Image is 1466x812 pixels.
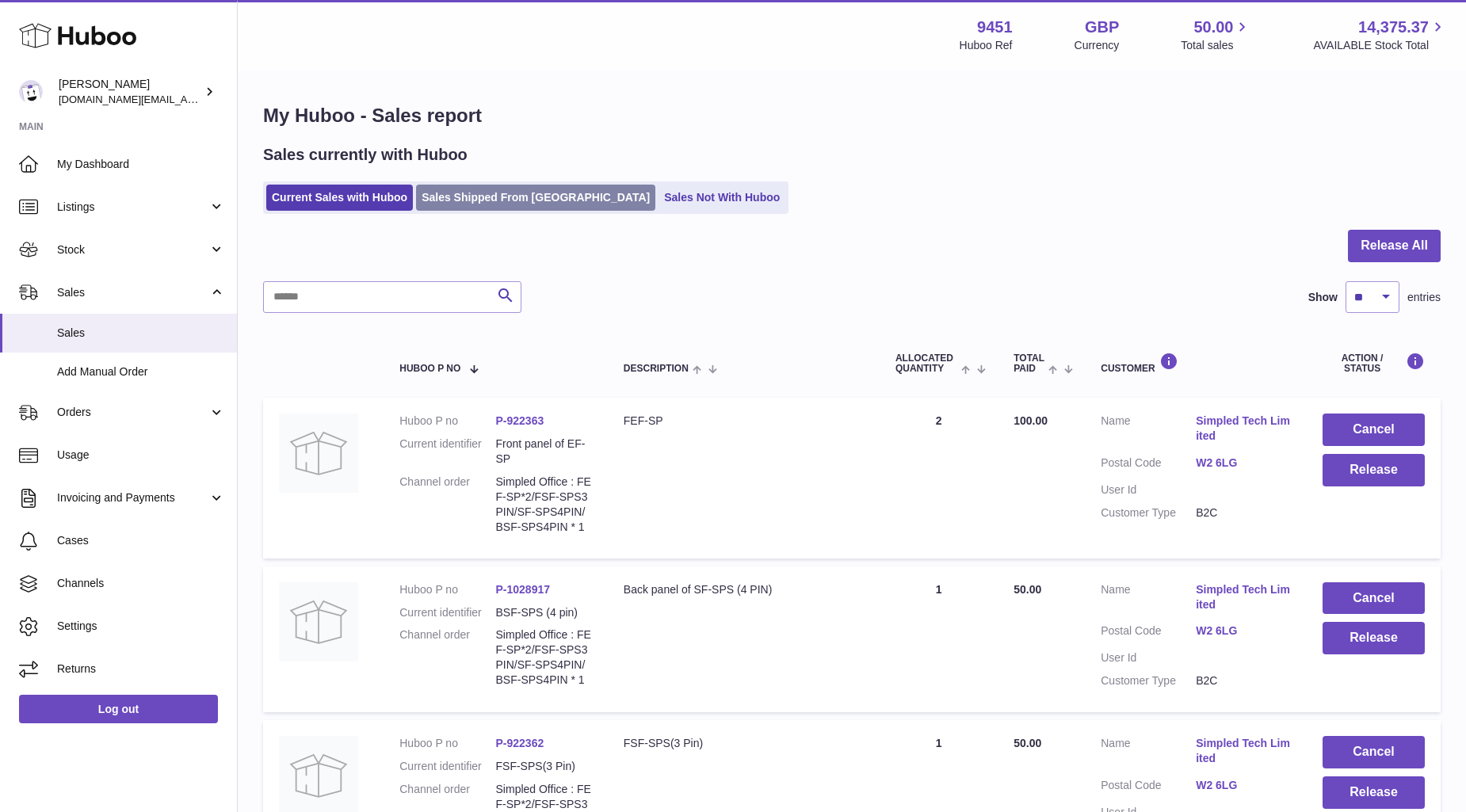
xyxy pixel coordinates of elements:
span: 50.00 [1193,17,1233,38]
a: 14,375.37 AVAILABLE Stock Total [1313,17,1447,53]
a: P-1028917 [496,583,551,596]
dd: FSF-SPS(3 Pin) [496,759,592,774]
img: no-photo.jpg [279,582,358,661]
span: 14,375.37 [1358,17,1429,38]
span: My Dashboard [57,157,225,172]
label: Show [1308,290,1338,305]
span: Stock [57,242,208,257]
span: Sales [57,326,225,341]
span: Sales [57,285,208,300]
button: Release [1323,622,1425,654]
dd: BSF-SPS (4 pin) [496,605,592,620]
span: ALLOCATED Quantity [895,353,957,374]
a: Simpled Tech Limited [1196,582,1291,612]
span: 100.00 [1014,414,1048,427]
td: 2 [880,398,998,558]
span: Cases [57,533,225,548]
button: Cancel [1323,414,1425,446]
dt: Postal Code [1101,456,1196,475]
button: Cancel [1323,582,1425,615]
span: AVAILABLE Stock Total [1313,38,1447,53]
dt: User Id [1101,650,1196,665]
button: Release [1323,776,1425,809]
dt: Name [1101,582,1196,616]
a: W2 6LG [1196,623,1291,639]
dd: B2C [1196,505,1291,520]
span: [DOMAIN_NAME][EMAIL_ADDRESS][DOMAIN_NAME] [59,93,315,105]
dd: Front panel of EF-SP [496,436,592,467]
h2: Sales currently with Huboo [263,144,468,166]
img: amir.ch@gmail.com [19,80,43,104]
div: Currency [1075,38,1120,53]
a: W2 6LG [1196,778,1291,793]
h1: My Huboo - Sales report [263,103,1441,128]
span: Usage [57,448,225,463]
a: 50.00 Total sales [1181,17,1251,53]
div: FSF-SPS(3 Pin) [624,736,864,751]
dt: Customer Type [1101,673,1196,688]
img: no-photo.jpg [279,414,358,493]
dt: Channel order [399,475,495,535]
a: Log out [19,695,218,723]
span: Orders [57,405,208,420]
span: Channels [57,576,225,591]
span: Description [624,364,689,374]
a: Sales Not With Huboo [659,185,785,211]
a: Current Sales with Huboo [266,185,413,211]
button: Release [1323,454,1425,486]
a: Simpled Tech Limited [1196,736,1291,766]
a: Simpled Tech Limited [1196,414,1291,444]
a: P-922362 [496,737,544,749]
span: Total paid [1014,353,1044,374]
span: Invoicing and Payments [57,490,208,505]
span: 50.00 [1014,737,1041,749]
dt: Current identifier [399,605,495,620]
button: Cancel [1323,736,1425,768]
div: FEF-SP [624,414,864,429]
dt: Huboo P no [399,414,495,429]
div: Back panel of SF-SPS (4 PIN) [624,582,864,597]
strong: 9451 [977,17,1013,38]
dd: B2C [1196,673,1291,688]
div: Customer [1101,353,1291,374]
button: Release All [1348,230,1441,262]
span: Listings [57,200,208,215]
td: 1 [880,566,998,712]
dt: Customer Type [1101,505,1196,520]
dt: Current identifier [399,759,495,774]
span: entries [1407,290,1441,305]
dt: User Id [1101,482,1196,497]
dd: Simpled Office : FEF-SP*2/FSF-SPS3PIN/SF-SPS4PIN/BSF-SPS4PIN * 1 [496,475,592,535]
a: W2 6LG [1196,456,1291,471]
strong: GBP [1085,17,1119,38]
dt: Current identifier [399,436,495,467]
span: Total sales [1181,38,1251,53]
span: Huboo P no [399,364,460,374]
dt: Name [1101,736,1196,770]
dt: Postal Code [1101,778,1196,797]
dt: Huboo P no [399,736,495,751]
span: Settings [57,619,225,634]
a: P-922363 [496,414,544,427]
span: 50.00 [1014,583,1041,596]
div: Huboo Ref [960,38,1013,53]
div: Action / Status [1323,353,1425,374]
dd: Simpled Office : FEF-SP*2/FSF-SPS3PIN/SF-SPS4PIN/BSF-SPS4PIN * 1 [496,627,592,688]
span: Add Manual Order [57,364,225,379]
dt: Postal Code [1101,623,1196,642]
span: Returns [57,661,225,677]
dt: Channel order [399,627,495,688]
a: Sales Shipped From [GEOGRAPHIC_DATA] [416,185,655,211]
dt: Huboo P no [399,582,495,597]
dt: Name [1101,414,1196,448]
div: [PERSON_NAME] [59,77,201,107]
